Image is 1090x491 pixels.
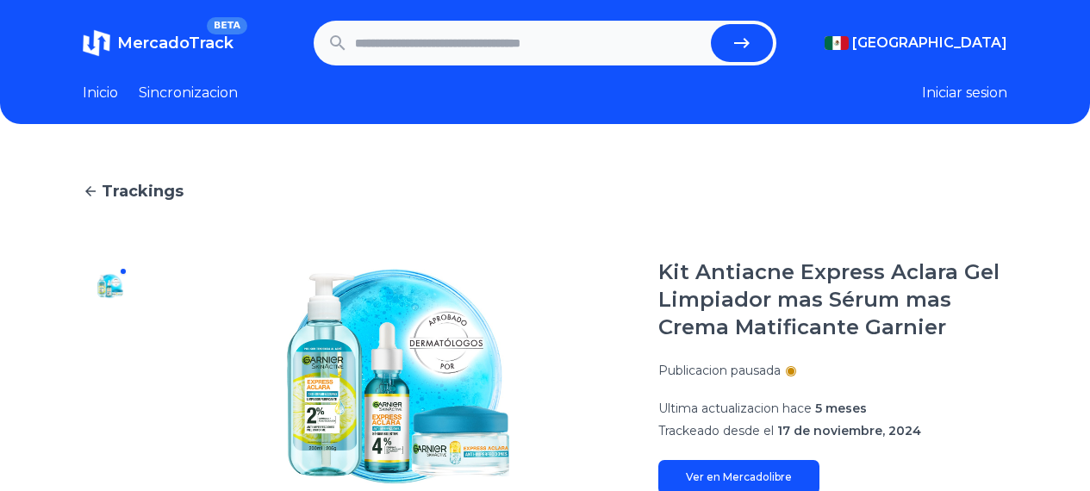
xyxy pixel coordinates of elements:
[139,83,238,103] a: Sincronizacion
[83,29,234,57] a: MercadoTrackBETA
[852,33,1007,53] span: [GEOGRAPHIC_DATA]
[102,179,184,203] span: Trackings
[83,83,118,103] a: Inicio
[83,179,1007,203] a: Trackings
[815,401,867,416] span: 5 meses
[83,29,110,57] img: MercadoTrack
[777,423,921,438] span: 17 de noviembre, 2024
[658,401,812,416] span: Ultima actualizacion hace
[97,272,124,300] img: Kit Antiacne Express Aclara Gel Limpiador mas Sérum mas Crema Matificante Garnier
[97,382,124,410] img: Kit Antiacne Express Aclara Gel Limpiador mas Sérum mas Crema Matificante Garnier
[658,423,774,438] span: Trackeado desde el
[117,34,234,53] span: MercadoTrack
[825,33,1007,53] button: [GEOGRAPHIC_DATA]
[922,83,1007,103] button: Iniciar sesion
[658,258,1007,341] h1: Kit Antiacne Express Aclara Gel Limpiador mas Sérum mas Crema Matificante Garnier
[97,327,124,355] img: Kit Antiacne Express Aclara Gel Limpiador mas Sérum mas Crema Matificante Garnier
[207,17,247,34] span: BETA
[97,438,124,465] img: Kit Antiacne Express Aclara Gel Limpiador mas Sérum mas Crema Matificante Garnier
[658,362,781,379] p: Publicacion pausada
[825,36,849,50] img: Mexico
